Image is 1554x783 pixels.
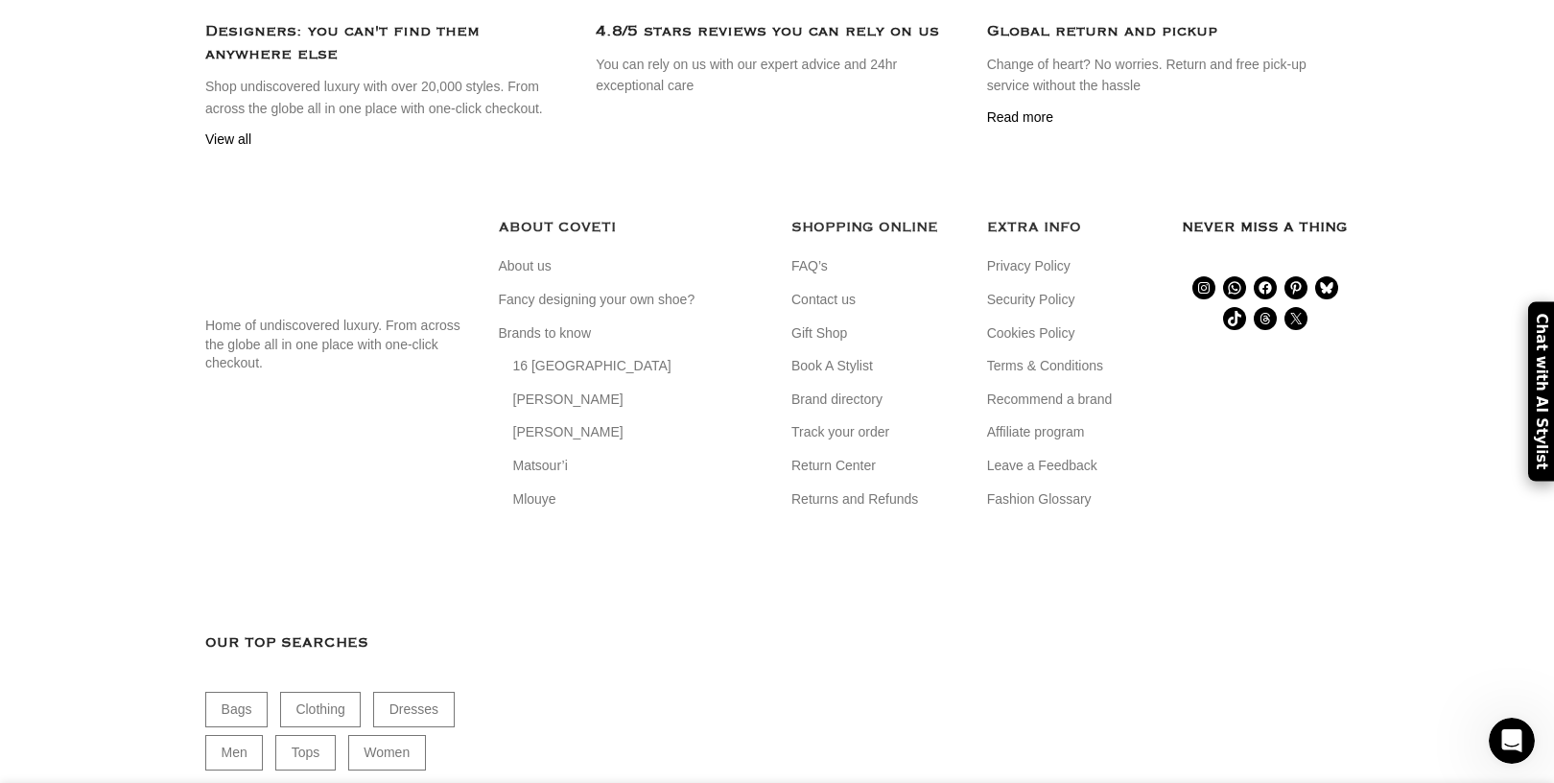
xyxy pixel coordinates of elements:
[513,358,673,377] a: 16 [GEOGRAPHIC_DATA]
[1489,718,1535,764] iframe: Intercom live chat
[987,109,1053,125] a: Read more
[791,391,884,410] a: Brand directory
[987,258,1072,277] a: Privacy Policy
[987,391,1115,410] a: Recommend a brand
[791,291,858,310] a: Contact us
[791,258,830,277] a: FAQ’s
[373,693,454,728] a: Dresses (9,913 items)
[513,424,625,443] a: [PERSON_NAME]
[499,217,764,238] h5: ABOUT COVETI
[513,490,558,510] a: Mlouye
[275,735,336,771] a: Tops (3,157 items)
[987,358,1105,377] a: Terms & Conditions
[791,217,958,238] h5: SHOPPING ONLINE
[499,324,594,344] a: Brands to know
[987,324,1077,344] a: Cookies Policy
[205,21,567,66] h4: Designers: you can't find them anywhere else
[791,358,875,377] a: Book A Stylist
[205,217,340,297] img: svg%3E
[205,431,470,575] img: svg%3E
[205,131,251,147] a: View all
[348,735,426,771] a: Women (22,688 items)
[205,735,263,771] a: Men (1,906 items)
[987,291,1077,310] a: Security Policy
[791,424,891,443] a: Track your order
[205,693,268,728] a: Bags (1,767 items)
[987,424,1087,443] a: Affiliate program
[596,54,957,97] p: You can rely on us with our expert advice and 24hr exceptional care
[499,258,553,277] a: About us
[987,217,1154,238] h5: EXTRA INFO
[205,632,470,653] h3: Our Top Searches
[987,21,1349,43] h4: Global return and pickup
[513,457,570,476] a: Matsour’i
[205,76,567,119] p: Shop undiscovered luxury with over 20,000 styles. From across the globe all in one place with one...
[987,457,1099,476] a: Leave a Feedback
[791,324,849,344] a: Gift Shop
[205,317,470,373] p: Home of undiscovered luxury. From across the globe all in one place with one-click checkout.
[596,21,957,43] h4: 4.8/5 stars reviews you can rely on us
[280,693,362,728] a: Clothing (19,394 items)
[499,291,697,310] a: Fancy designing your own shoe?
[791,490,920,510] a: Returns and Refunds
[987,54,1349,97] p: Change of heart? No worries. Return and free pick-up service without the hassle
[1182,217,1349,238] h3: Never miss a thing
[513,391,625,410] a: [PERSON_NAME]
[791,457,878,476] a: Return Center
[987,490,1094,510] a: Fashion Glossary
